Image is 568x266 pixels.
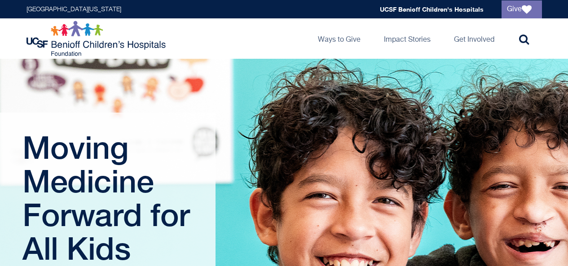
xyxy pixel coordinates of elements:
[22,131,195,265] h1: Moving Medicine Forward for All Kids
[380,5,484,13] a: UCSF Benioff Children's Hospitals
[311,18,368,59] a: Ways to Give
[447,18,502,59] a: Get Involved
[26,6,121,13] a: [GEOGRAPHIC_DATA][US_STATE]
[377,18,438,59] a: Impact Stories
[502,0,542,18] a: Give
[26,21,168,57] img: Logo for UCSF Benioff Children's Hospitals Foundation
